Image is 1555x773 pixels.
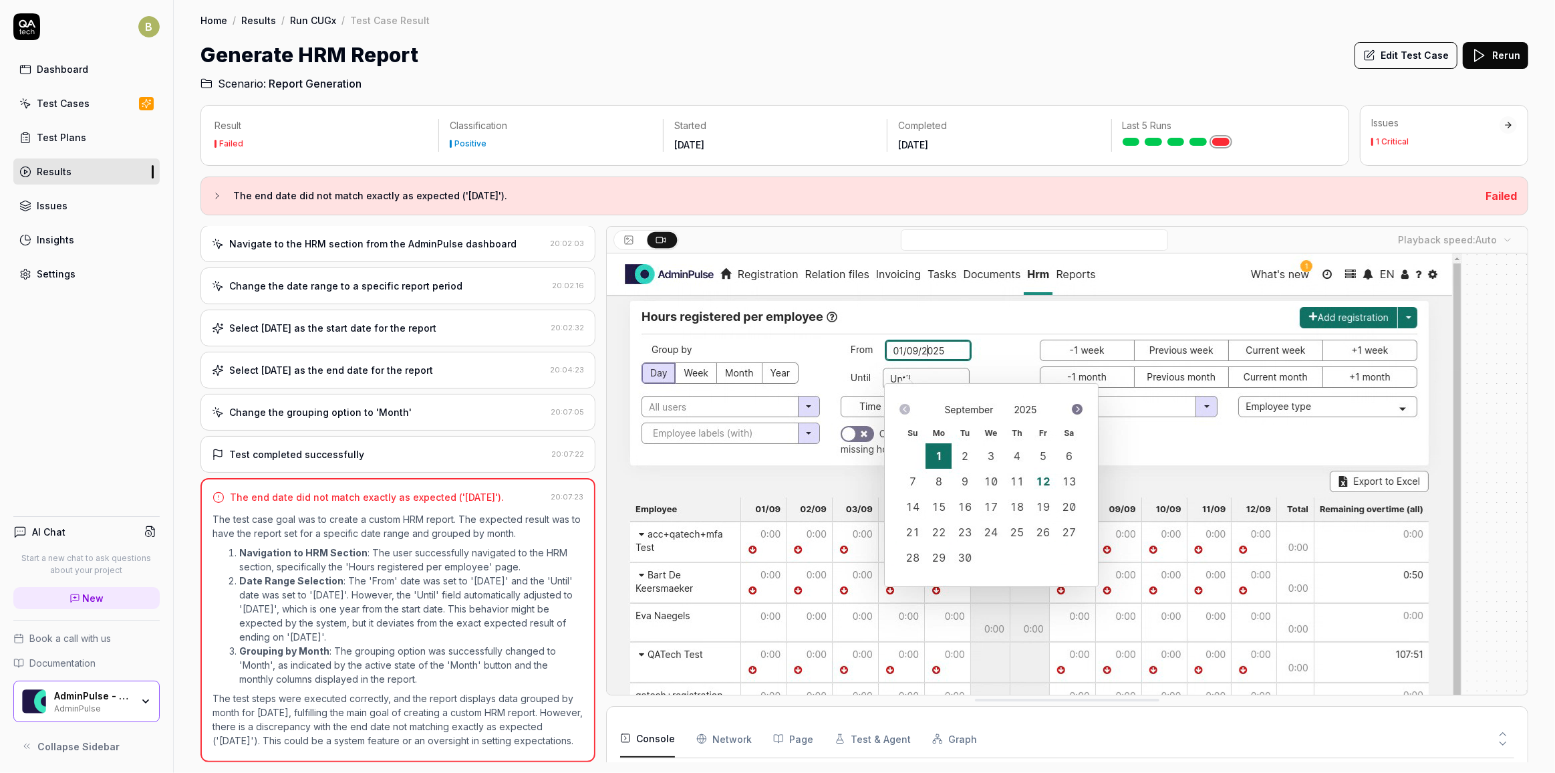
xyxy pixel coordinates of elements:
[1463,42,1528,69] button: Rerun
[229,447,364,461] div: Test completed successfully
[239,574,583,644] li: : The 'From' date was set to '[DATE]' and the 'Until' date was set to '[DATE]'. However, the 'Unt...
[281,13,285,27] div: /
[898,119,1100,132] p: Completed
[454,140,486,148] div: Positive
[37,740,120,754] span: Collapse Sidebar
[200,76,362,92] a: Scenario:Report Generation
[1376,138,1409,146] div: 1 Critical
[138,13,160,40] button: B
[22,689,46,713] img: AdminPulse - 0475.384.429 Logo
[37,267,76,281] div: Settings
[200,13,227,27] a: Home
[13,261,160,287] a: Settings
[13,631,160,645] a: Book a call with us
[13,56,160,82] a: Dashboard
[932,720,977,758] button: Graph
[1123,119,1324,132] p: Last 5 Runs
[83,591,104,605] span: New
[898,139,928,150] time: [DATE]
[239,575,343,586] strong: Date Range Selection
[215,76,266,92] span: Scenario:
[674,139,704,150] time: [DATE]
[620,720,675,758] button: Console
[1398,233,1497,247] div: Playback speed:
[552,281,584,290] time: 20:02:16
[835,720,911,758] button: Test & Agent
[13,193,160,219] a: Issues
[219,140,243,148] div: Failed
[696,720,752,758] button: Network
[37,199,67,213] div: Issues
[550,365,584,374] time: 20:04:23
[213,691,583,748] p: The test steps were executed correctly, and the report displays data grouped by month for [DATE],...
[37,96,90,110] div: Test Cases
[551,407,584,417] time: 20:07:05
[1371,116,1500,130] div: Issues
[138,16,160,37] span: B
[551,492,583,502] time: 20:07:23
[13,158,160,185] a: Results
[239,547,368,558] strong: Navigation to HRM Section
[32,525,65,539] h4: AI Chat
[229,363,433,377] div: Select [DATE] as the end date for the report
[239,644,583,686] li: : The grouping option was successfully changed to 'Month', as indicated by the active state of th...
[233,188,1475,204] h3: The end date did not match exactly as expected ('[DATE]').
[37,164,72,179] div: Results
[13,227,160,253] a: Insights
[212,188,1475,204] button: The end date did not match exactly as expected ('[DATE]').
[1355,42,1457,69] button: Edit Test Case
[229,405,412,419] div: Change the grouping option to 'Month'
[551,323,584,332] time: 20:02:32
[54,702,132,713] div: AdminPulse
[13,587,160,609] a: New
[37,130,86,144] div: Test Plans
[13,656,160,670] a: Documentation
[200,40,418,70] h1: Generate HRM Report
[233,13,236,27] div: /
[215,119,428,132] p: Result
[13,681,160,722] button: AdminPulse - 0475.384.429 LogoAdminPulse - 0475.384.429AdminPulse
[37,233,74,247] div: Insights
[54,690,132,702] div: AdminPulse - 0475.384.429
[13,90,160,116] a: Test Cases
[13,124,160,150] a: Test Plans
[290,13,336,27] a: Run CUGx
[773,720,813,758] button: Page
[450,119,652,132] p: Classification
[37,62,88,76] div: Dashboard
[341,13,345,27] div: /
[551,449,584,459] time: 20:07:22
[29,656,96,670] span: Documentation
[213,512,583,540] p: The test case goal was to create a custom HRM report. The expected result was to have the report ...
[674,119,876,132] p: Started
[269,76,362,92] span: Report Generation
[29,631,111,645] span: Book a call with us
[241,13,276,27] a: Results
[229,279,462,293] div: Change the date range to a specific report period
[13,552,160,576] p: Start a new chat to ask questions about your project
[229,321,436,335] div: Select [DATE] as the start date for the report
[1486,189,1517,203] span: Failed
[239,645,329,657] strong: Grouping by Month
[239,546,583,574] li: : The user successfully navigated to the HRM section, specifically the 'Hours registered per empl...
[550,239,584,248] time: 20:02:03
[229,237,517,251] div: Navigate to the HRM section from the AdminPulse dashboard
[230,490,504,504] div: The end date did not match exactly as expected ('[DATE]').
[13,733,160,760] button: Collapse Sidebar
[350,13,430,27] div: Test Case Result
